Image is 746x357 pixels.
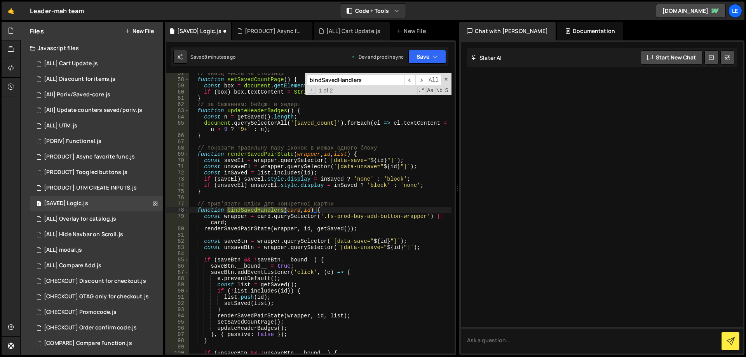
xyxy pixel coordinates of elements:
div: 94 [166,313,189,319]
h2: Slater AI [471,54,502,61]
div: [ALL] Cart Update.js [326,27,380,35]
div: 60 [166,89,189,95]
div: [PRODUCT] Async favorite func.js [245,27,303,35]
div: 61 [166,95,189,101]
div: 16298/45502.js [30,103,163,118]
div: 91 [166,294,189,300]
button: Code + Tools [340,4,406,18]
a: 🤙 [2,2,21,20]
div: [SAVED] Logic.js [44,200,88,207]
span: ​ [404,75,415,86]
div: 95 [166,319,189,325]
span: 1 of 2 [316,87,336,94]
div: [CHECKOUT] Promocode.js [44,309,117,316]
div: [ALL] Cart Update.js [44,60,98,67]
a: [DOMAIN_NAME] [656,4,726,18]
span: 1 [37,201,41,207]
div: 16298/45065.js [30,336,163,351]
div: [ALL] modal.js [44,247,82,254]
div: Leader-mah team [30,6,84,16]
div: [CHECKOUT] Order confirm code.js [44,324,137,331]
div: Chat with [PERSON_NAME] [459,22,556,40]
div: 69 [166,151,189,157]
div: [ALL] Discount for items.js [44,76,115,83]
div: 84 [166,251,189,257]
div: 59 [166,83,189,89]
div: [PORIV] Functional.js [44,138,101,145]
span: Search In Selection [444,87,449,94]
h2: Files [30,27,44,35]
div: 87 [166,269,189,275]
div: 72 [166,170,189,176]
div: 79 [166,213,189,226]
div: 78 [166,207,189,213]
div: 77 [166,201,189,207]
span: Alt-Enter [426,75,441,86]
div: [PRODUCT] Toogled buttons.js [44,169,127,176]
div: Documentation [557,22,623,40]
div: 93 [166,306,189,313]
div: 96 [166,325,189,331]
div: 16298/45326.js [30,180,163,196]
div: 16298/45501.js [30,87,163,103]
span: RegExp Search [417,87,425,94]
div: 88 [166,275,189,282]
div: [ALL] Hide Navbar on Scroll.js [44,231,123,238]
input: Search for [307,75,404,86]
div: 68 [166,145,189,151]
div: 67 [166,139,189,145]
div: [PRODUCT] UTM CREATE INPUTS.js [44,185,137,192]
div: [ALL] UTM.js [44,122,77,129]
span: Toggle Replace mode [308,87,316,94]
div: 81 [166,232,189,238]
div: [ALL] Compare Add.js [44,262,101,269]
div: 75 [166,188,189,195]
div: 16298/45143.js [30,289,164,305]
div: 8 minutes ago [204,54,235,60]
div: Javascript files [21,40,163,56]
div: 16298/45243.js [30,273,163,289]
div: 86 [166,263,189,269]
button: New File [125,28,154,34]
div: 16298/45111.js [30,211,163,227]
div: [All] Poriv/Saved-core.js [44,91,110,98]
div: [COMPARE] Compare Function.js [44,340,132,347]
div: 16298/45626.js [30,149,163,165]
div: 16298/44467.js [30,56,163,71]
div: 85 [166,257,189,263]
div: 16298/45418.js [30,71,163,87]
div: 89 [166,282,189,288]
span: ​ [415,75,426,86]
div: 66 [166,132,189,139]
div: 16298/45575.js [30,196,163,211]
div: 58 [166,77,189,83]
div: 73 [166,176,189,182]
div: 80 [166,226,189,232]
div: [CHECKOUT] GTAG only for checkout.js [44,293,149,300]
div: 90 [166,288,189,294]
div: 16298/45144.js [30,305,163,320]
div: Saved [190,54,235,60]
div: 16298/45504.js [30,165,163,180]
div: 92 [166,300,189,306]
div: 100 [166,350,189,356]
div: 76 [166,195,189,201]
div: 65 [166,120,189,132]
div: 83 [166,244,189,251]
div: [PRODUCT] Async favorite func.js [44,153,135,160]
div: [All] Update counters saved/poriv.js [44,107,142,114]
div: 97 [166,331,189,338]
div: 82 [166,238,189,244]
div: 16298/45098.js [30,258,163,273]
div: [SAVED] Logic.js [177,27,221,35]
div: 98 [166,338,189,344]
div: 71 [166,164,189,170]
div: 63 [166,108,189,114]
div: 16298/44879.js [30,320,163,336]
div: [ALL] Overlay for catalog.js [44,216,116,223]
div: 70 [166,157,189,164]
span: Whole Word Search [435,87,443,94]
div: 64 [166,114,189,120]
a: Le [728,4,742,18]
div: 16298/45324.js [30,118,163,134]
